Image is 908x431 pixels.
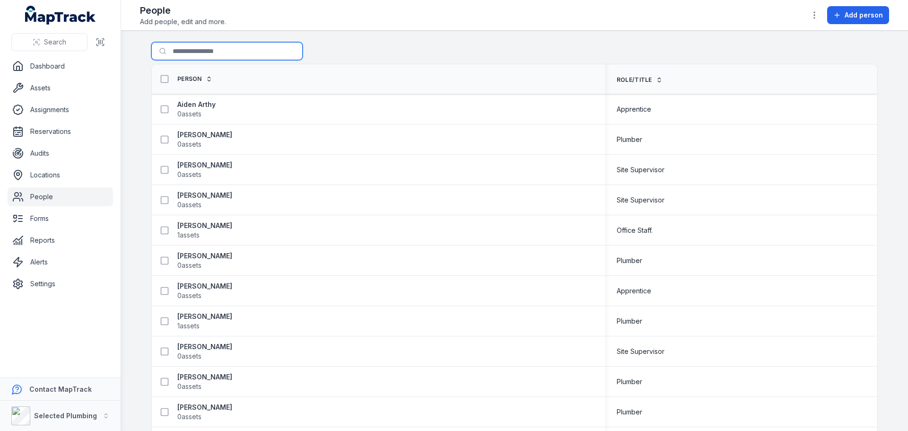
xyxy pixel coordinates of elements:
[177,321,200,331] span: 1 assets
[177,403,232,422] a: [PERSON_NAME]0assets
[177,372,232,382] strong: [PERSON_NAME]
[177,75,212,83] a: Person
[177,412,201,422] span: 0 assets
[8,274,113,293] a: Settings
[177,403,232,412] strong: [PERSON_NAME]
[8,122,113,141] a: Reservations
[8,166,113,185] a: Locations
[177,382,201,391] span: 0 assets
[177,191,232,200] strong: [PERSON_NAME]
[177,342,232,352] strong: [PERSON_NAME]
[617,317,642,326] span: Plumber
[140,17,226,26] span: Add people, edit and more.
[177,130,232,149] a: [PERSON_NAME]0assets
[617,195,664,205] span: Site Supervisor
[8,209,113,228] a: Forms
[177,200,201,210] span: 0 assets
[177,230,200,240] span: 1 assets
[617,256,642,265] span: Plumber
[177,291,201,300] span: 0 assets
[177,352,201,361] span: 0 assets
[34,412,97,420] strong: Selected Plumbing
[177,312,232,321] strong: [PERSON_NAME]
[617,407,642,417] span: Plumber
[25,6,96,25] a: MapTrack
[177,75,202,83] span: Person
[177,140,201,149] span: 0 assets
[8,231,113,250] a: Reports
[617,76,652,84] span: Role/Title
[617,165,664,175] span: Site Supervisor
[8,79,113,97] a: Assets
[8,57,113,76] a: Dashboard
[617,226,653,235] span: Office Staff.
[177,221,232,240] a: [PERSON_NAME]1assets
[845,10,883,20] span: Add person
[177,100,216,119] a: Aiden Arthy0assets
[177,312,232,331] a: [PERSON_NAME]1assets
[8,100,113,119] a: Assignments
[177,281,232,291] strong: [PERSON_NAME]
[177,160,232,170] strong: [PERSON_NAME]
[8,187,113,206] a: People
[177,342,232,361] a: [PERSON_NAME]0assets
[177,261,201,270] span: 0 assets
[177,170,201,179] span: 0 assets
[177,251,232,270] a: [PERSON_NAME]0assets
[140,4,226,17] h2: People
[8,144,113,163] a: Audits
[177,100,216,109] strong: Aiden Arthy
[617,76,663,84] a: Role/Title
[617,377,642,387] span: Plumber
[177,109,201,119] span: 0 assets
[44,37,66,47] span: Search
[8,253,113,272] a: Alerts
[177,251,232,261] strong: [PERSON_NAME]
[177,372,232,391] a: [PERSON_NAME]0assets
[827,6,889,24] button: Add person
[617,286,651,296] span: Apprentice
[177,130,232,140] strong: [PERSON_NAME]
[617,105,651,114] span: Apprentice
[177,221,232,230] strong: [PERSON_NAME]
[11,33,87,51] button: Search
[177,191,232,210] a: [PERSON_NAME]0assets
[29,385,92,393] strong: Contact MapTrack
[617,135,642,144] span: Plumber
[177,160,232,179] a: [PERSON_NAME]0assets
[617,347,664,356] span: Site Supervisor
[177,281,232,300] a: [PERSON_NAME]0assets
